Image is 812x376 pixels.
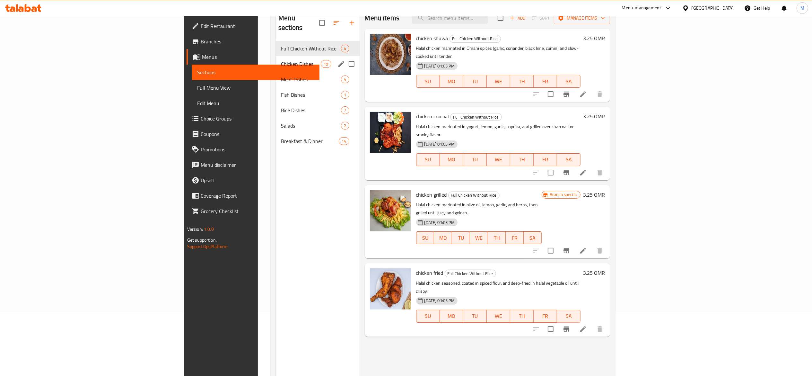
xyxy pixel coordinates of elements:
[487,75,510,88] button: WE
[487,310,510,323] button: WE
[506,231,524,244] button: FR
[416,310,440,323] button: SU
[534,153,557,166] button: FR
[509,14,526,22] span: Add
[341,76,349,83] div: items
[192,65,319,80] a: Sections
[187,203,319,219] a: Grocery Checklist
[276,41,359,56] div: Full Chicken Without Rice4
[187,242,228,251] a: Support.OpsPlatform
[202,53,314,61] span: Menus
[201,176,314,184] span: Upsell
[488,231,506,244] button: TH
[341,122,349,130] div: items
[466,311,484,321] span: TU
[201,207,314,215] span: Grocery Checklist
[489,155,508,164] span: WE
[192,80,319,95] a: Full Menu View
[450,35,501,43] div: Full Chicken Without Rice
[440,153,463,166] button: MO
[452,231,470,244] button: TU
[341,92,349,98] span: 1
[187,34,319,49] a: Branches
[201,38,314,45] span: Branches
[187,49,319,65] a: Menus
[455,233,467,243] span: TU
[370,112,411,153] img: chicken crocoal
[276,118,359,133] div: Salads2
[281,76,341,83] span: Meat Dishes
[419,233,432,243] span: SU
[592,86,607,102] button: delete
[463,75,487,88] button: TU
[419,155,437,164] span: SU
[341,123,349,129] span: 2
[187,236,217,244] span: Get support on:
[339,137,349,145] div: items
[201,115,314,122] span: Choice Groups
[445,270,496,277] div: Full Chicken Without Rice
[560,77,578,86] span: SA
[536,155,554,164] span: FR
[197,99,314,107] span: Edit Menu
[450,35,501,42] span: Full Chicken Without Rice
[494,11,507,25] span: Select section
[513,155,531,164] span: TH
[534,75,557,88] button: FR
[187,225,203,233] span: Version:
[510,310,534,323] button: TH
[442,155,461,164] span: MO
[201,22,314,30] span: Edit Restaurant
[544,322,557,336] span: Select to update
[329,15,344,31] span: Sort sections
[416,112,449,121] span: chicken crocoal
[419,77,437,86] span: SU
[507,13,528,23] button: Add
[526,233,539,243] span: SA
[281,91,341,99] span: Fish Dishes
[466,77,484,86] span: TU
[321,61,331,67] span: 19
[466,155,484,164] span: TU
[559,165,574,180] button: Branch-specific-item
[341,107,349,113] span: 7
[692,4,734,12] div: [GEOGRAPHIC_DATA]
[315,16,329,30] span: Select all sections
[579,247,587,255] a: Edit menu item
[341,46,349,52] span: 4
[187,126,319,142] a: Coupons
[276,87,359,103] div: Fish Dishes1
[187,111,319,126] a: Choice Groups
[583,34,605,43] h6: 3.25 OMR
[416,279,581,295] p: Halal chicken seasoned, coated in spiced flour, and deep-fried in halal vegetable oil until crispy.
[341,45,349,52] div: items
[592,321,607,337] button: delete
[281,122,341,130] div: Salads
[592,243,607,258] button: delete
[547,192,580,198] span: Branch specific
[416,231,434,244] button: SU
[336,59,346,69] button: edit
[557,310,581,323] button: SA
[365,13,400,23] h2: Menu items
[470,231,488,244] button: WE
[579,325,587,333] a: Edit menu item
[559,14,605,22] span: Manage items
[281,106,341,114] span: Rice Dishes
[276,133,359,149] div: Breakfast & Dinner14
[281,137,339,145] span: Breakfast & Dinner
[442,77,461,86] span: MO
[463,153,487,166] button: TU
[339,138,349,144] span: 14
[473,233,485,243] span: WE
[544,166,557,179] span: Select to update
[557,75,581,88] button: SA
[489,77,508,86] span: WE
[321,60,331,68] div: items
[451,113,502,121] span: Full Chicken Without Rice
[487,153,510,166] button: WE
[579,90,587,98] a: Edit menu item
